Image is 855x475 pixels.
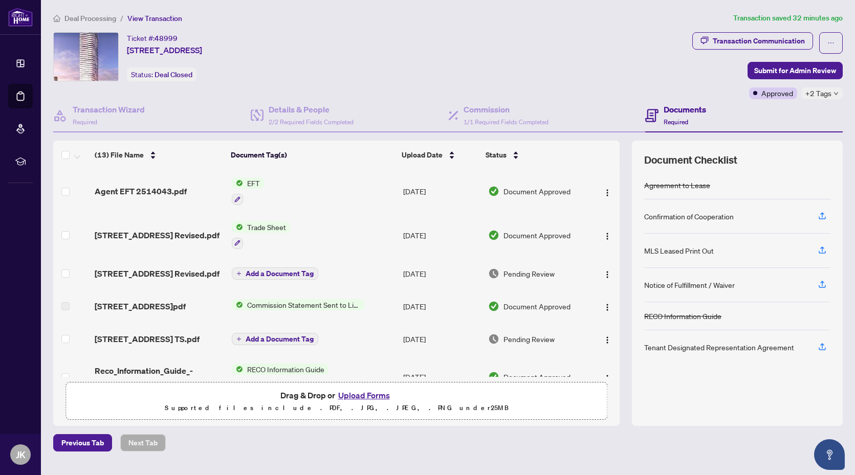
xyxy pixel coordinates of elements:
span: Status [486,149,507,161]
div: Agreement to Lease [644,179,710,191]
button: Status IconEFT [232,177,264,205]
span: +2 Tags [805,87,831,99]
img: Document Status [488,333,499,345]
span: Commission Statement Sent to Listing Brokerage [243,299,364,310]
span: [STREET_ADDRESS] Revised.pdf [95,229,220,241]
span: JK [16,447,26,462]
button: Add a Document Tag [232,333,318,345]
td: [DATE] [399,355,484,399]
div: Confirmation of Cooperation [644,211,734,222]
img: IMG-C12329690_1.jpg [54,33,118,81]
img: Document Status [488,230,499,241]
span: [STREET_ADDRESS]pdf [95,300,186,312]
span: Deal Closed [155,70,192,79]
span: Trade Sheet [243,221,290,233]
img: Logo [603,374,611,382]
span: [STREET_ADDRESS] Revised.pdf [95,267,220,280]
span: Document Approved [503,186,571,197]
img: Logo [603,270,611,279]
img: Document Status [488,301,499,312]
span: Agent EFT 2514043.pdf [95,185,187,197]
td: [DATE] [399,323,484,355]
img: Document Status [488,371,499,382]
img: logo [8,8,33,27]
button: Status IconTrade Sheet [232,221,290,249]
span: 48999 [155,34,178,43]
div: Transaction Communication [713,33,805,49]
button: Logo [599,265,616,282]
button: Logo [599,331,616,347]
button: Submit for Admin Review [748,62,843,79]
button: Upload Forms [335,389,393,402]
div: MLS Leased Print Out [644,245,714,256]
span: (13) File Name [95,149,144,161]
span: View Transaction [127,14,182,23]
h4: Details & People [269,103,354,116]
button: Next Tab [120,434,166,451]
span: Document Approved [503,301,571,312]
span: Approved [761,87,793,99]
span: Required [664,118,688,126]
p: Supported files include .PDF, .JPG, .JPEG, .PNG under 25 MB [72,402,601,414]
td: [DATE] [399,213,484,257]
button: Previous Tab [53,434,112,451]
button: Add a Document Tag [232,267,318,280]
th: Upload Date [398,141,482,169]
img: Logo [603,303,611,311]
button: Add a Document Tag [232,267,318,280]
th: Status [481,141,587,169]
div: Tenant Designated Representation Agreement [644,342,794,353]
span: EFT [243,177,264,189]
h4: Documents [664,103,706,116]
button: Status IconCommission Statement Sent to Listing Brokerage [232,299,364,310]
span: Drag & Drop orUpload FormsSupported files include .PDF, .JPG, .JPEG, .PNG under25MB [66,382,607,420]
span: Reco_Information_Guide_-_RECO_Forms.pdf [95,365,224,389]
span: Add a Document Tag [246,270,314,277]
span: Upload Date [402,149,443,161]
img: Status Icon [232,177,243,189]
img: Document Status [488,268,499,279]
span: RECO Information Guide [243,364,328,375]
span: plus [236,336,242,342]
button: Transaction Communication [692,32,813,50]
button: Logo [599,298,616,314]
td: [DATE] [399,169,484,213]
img: Status Icon [232,364,243,375]
img: Status Icon [232,299,243,310]
li: / [120,12,123,24]
img: Document Status [488,186,499,197]
span: Add a Document Tag [246,335,314,343]
article: Transaction saved 32 minutes ago [733,12,843,24]
span: down [834,91,839,96]
button: Open asap [814,439,845,470]
th: (13) File Name [91,141,227,169]
button: Logo [599,227,616,243]
span: [STREET_ADDRESS] TS.pdf [95,333,200,345]
div: Notice of Fulfillment / Waiver [644,279,735,290]
div: Status: [127,67,196,81]
span: Deal Processing [64,14,116,23]
span: Drag & Drop or [280,389,393,402]
span: Previous Tab [61,435,104,451]
span: [STREET_ADDRESS] [127,44,202,56]
span: 1/1 Required Fields Completed [464,118,549,126]
span: Pending Review [503,333,555,345]
h4: Transaction Wizard [73,103,145,116]
img: Logo [603,232,611,240]
img: Logo [603,189,611,197]
button: Logo [599,369,616,385]
span: Submit for Admin Review [754,62,836,79]
th: Document Tag(s) [227,141,397,169]
span: 2/2 Required Fields Completed [269,118,354,126]
span: home [53,15,60,22]
img: Logo [603,336,611,344]
span: Document Checklist [644,153,737,167]
td: [DATE] [399,257,484,290]
span: Document Approved [503,230,571,241]
button: Logo [599,183,616,199]
span: ellipsis [827,39,835,47]
img: Status Icon [232,221,243,233]
button: Add a Document Tag [232,332,318,346]
span: Pending Review [503,268,555,279]
div: Ticket #: [127,32,178,44]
